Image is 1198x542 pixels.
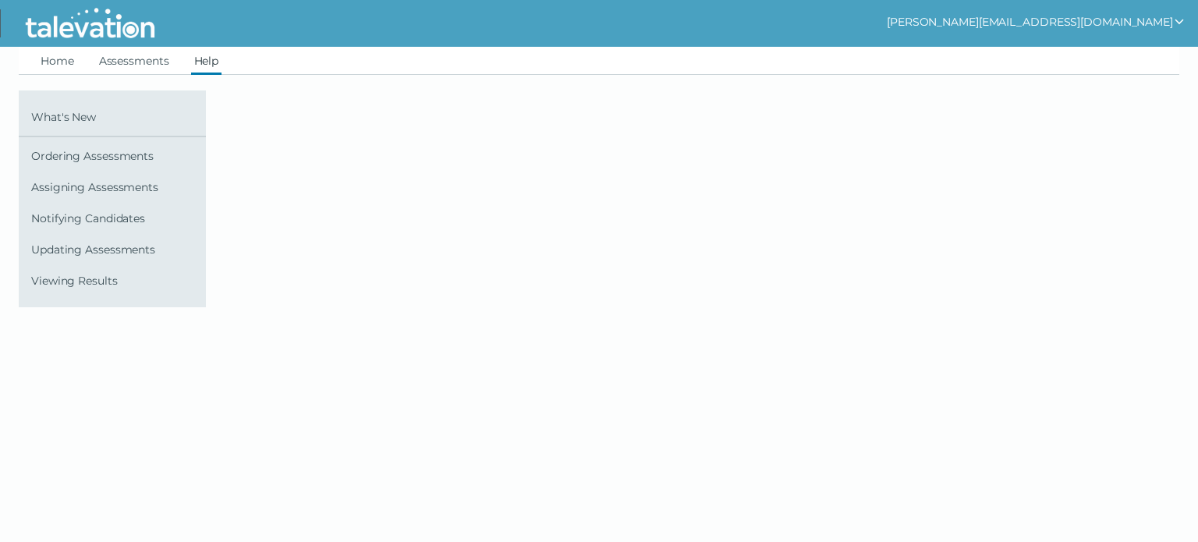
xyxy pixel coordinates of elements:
[37,47,77,75] a: Home
[31,111,200,123] span: What's New
[31,275,200,287] span: Viewing Results
[31,212,200,225] span: Notifying Candidates
[191,47,222,75] a: Help
[887,12,1186,31] button: show user actions
[96,47,172,75] a: Assessments
[31,243,200,256] span: Updating Assessments
[31,150,200,162] span: Ordering Assessments
[31,181,200,193] span: Assigning Assessments
[19,4,161,43] img: Talevation_Logo_Transparent_white.png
